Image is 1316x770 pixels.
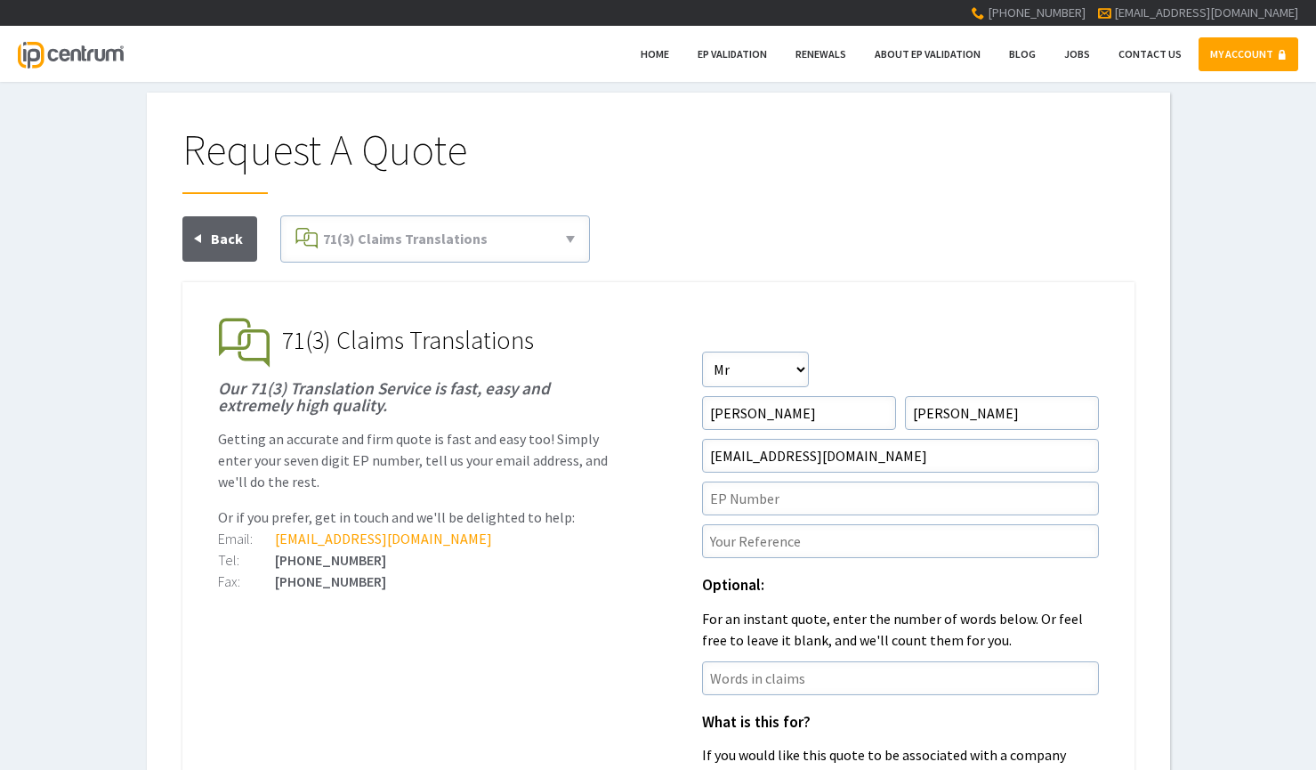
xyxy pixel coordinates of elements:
span: 71(3) Claims Translations [323,230,488,247]
span: Back [211,230,243,247]
input: First Name [702,396,896,430]
div: [PHONE_NUMBER] [218,553,615,567]
input: Surname [905,396,1099,430]
p: For an instant quote, enter the number of words below. Or feel free to leave it blank, and we'll ... [702,608,1099,651]
span: Home [641,47,669,61]
h1: Request A Quote [182,128,1134,194]
span: About EP Validation [875,47,981,61]
p: Or if you prefer, get in touch and we'll be delighted to help: [218,507,615,528]
div: Fax: [218,574,275,588]
a: Back [182,216,257,262]
input: Words in claims [702,661,1099,695]
input: Email [702,439,1099,473]
h1: Optional: [702,578,1099,594]
a: Jobs [1053,37,1102,71]
a: IP Centrum [18,26,123,82]
a: Home [629,37,681,71]
span: Blog [1009,47,1036,61]
a: MY ACCOUNT [1199,37,1298,71]
a: [EMAIL_ADDRESS][DOMAIN_NAME] [275,530,492,547]
p: Getting an accurate and firm quote is fast and easy too! Simply enter your seven digit EP number,... [218,428,615,492]
div: Tel: [218,553,275,567]
a: Contact Us [1107,37,1193,71]
span: [PHONE_NUMBER] [988,4,1086,20]
a: [EMAIL_ADDRESS][DOMAIN_NAME] [1114,4,1298,20]
a: About EP Validation [863,37,992,71]
span: EP Validation [698,47,767,61]
input: Your Reference [702,524,1099,558]
a: EP Validation [686,37,779,71]
span: Renewals [795,47,846,61]
a: Renewals [784,37,858,71]
div: Email: [218,531,275,546]
h1: What is this for? [702,715,1099,731]
span: 71(3) Claims Translations [282,324,534,356]
a: Blog [997,37,1047,71]
span: Contact Us [1118,47,1182,61]
h1: Our 71(3) Translation Service is fast, easy and extremely high quality. [218,380,615,414]
div: [PHONE_NUMBER] [218,574,615,588]
a: 71(3) Claims Translations [288,223,582,255]
input: EP Number [702,482,1099,515]
span: Jobs [1064,47,1090,61]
